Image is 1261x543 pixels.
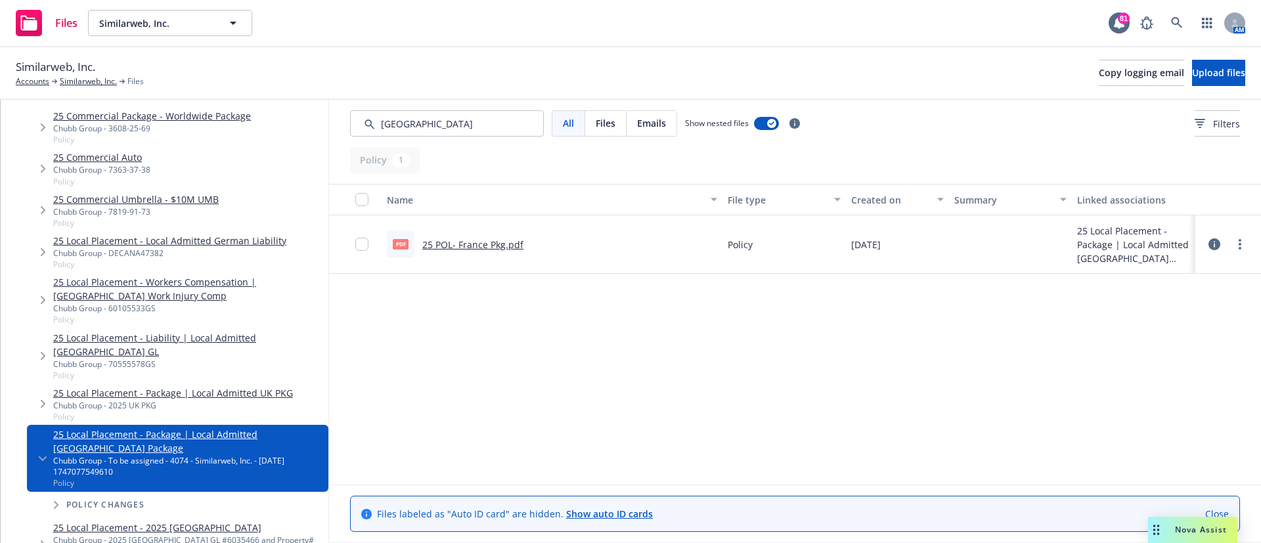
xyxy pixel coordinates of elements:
div: File type [728,193,826,207]
button: Summary [949,184,1073,215]
a: 25 POL- France Pkg.pdf [422,238,523,251]
span: Policy [53,370,323,381]
div: Drag to move [1148,517,1164,543]
span: Show nested files [685,118,749,129]
a: 25 Local Placement - Workers Compensation | [GEOGRAPHIC_DATA] Work Injury Comp [53,275,323,303]
div: Chubb Group - 60105533GS [53,303,323,314]
button: Copy logging email [1099,60,1184,86]
span: Upload files [1192,66,1245,79]
a: more [1232,236,1248,252]
button: Similarweb, Inc. [88,10,252,36]
span: [DATE] [851,238,881,251]
a: 25 Local Placement - Package | Local Admitted [GEOGRAPHIC_DATA] Package [53,427,323,455]
div: Summary [954,193,1053,207]
a: Search [1164,10,1190,36]
a: 25 Commercial Auto [53,150,150,164]
button: Upload files [1192,60,1245,86]
div: Chubb Group - 7819-91-73 [53,206,219,217]
a: 25 Local Placement - Local Admitted German Liability [53,234,286,248]
a: 25 Commercial Umbrella - $10M UMB [53,192,219,206]
span: Similarweb, Inc. [99,16,213,30]
input: Select all [355,193,368,206]
span: pdf [393,239,409,249]
span: Policy [53,217,219,228]
span: Filters [1195,117,1240,131]
span: Policy [53,134,251,145]
span: Nova Assist [1175,524,1227,535]
span: Copy logging email [1099,66,1184,79]
div: Chubb Group - To be assigned - 4074 - Similarweb, Inc. - [DATE] 1747077549610 [53,455,323,477]
input: Search by keyword... [350,110,544,137]
span: Policy [53,259,286,270]
a: Show auto ID cards [566,508,653,520]
button: Linked associations [1072,184,1195,215]
div: 25 Local Placement - Package | Local Admitted [GEOGRAPHIC_DATA] Package [1077,224,1190,265]
div: Chubb Group - DECANA47382 [53,248,286,259]
button: Created on [846,184,948,215]
a: Close [1205,507,1229,521]
span: Filters [1213,117,1240,131]
span: Similarweb, Inc. [16,58,95,76]
a: Report a Bug [1134,10,1160,36]
span: Policy [728,238,753,251]
input: Toggle Row Selected [355,238,368,251]
span: Policy [53,176,150,187]
span: All [563,116,574,130]
button: Nova Assist [1148,517,1237,543]
div: Chubb Group - 2025 UK PKG [53,400,293,411]
a: Switch app [1194,10,1220,36]
span: Files labeled as "Auto ID card" are hidden. [377,507,653,521]
a: 25 Local Placement - 2025 [GEOGRAPHIC_DATA] [53,521,323,534]
div: Name [387,193,703,207]
a: Similarweb, Inc. [60,76,117,87]
span: Policy [53,314,323,325]
a: 25 Local Placement - Liability | Local Admitted [GEOGRAPHIC_DATA] GL [53,331,323,358]
a: Files [11,5,83,41]
span: Emails [637,116,666,130]
span: Policy changes [66,501,144,509]
a: Accounts [16,76,49,87]
span: Files [127,76,144,87]
div: Created on [851,193,929,207]
div: Chubb Group - 70555578GS [53,358,323,370]
button: File type [722,184,846,215]
button: Filters [1195,110,1240,137]
a: 25 Local Placement - Package | Local Admitted UK PKG [53,386,293,400]
a: 25 Commercial Package - Worldwide Package [53,109,251,123]
div: Linked associations [1077,193,1190,207]
button: Name [382,184,722,215]
div: Chubb Group - 3608-25-69 [53,123,251,134]
span: Policy [53,477,323,489]
div: Chubb Group - 7363-37-38 [53,164,150,175]
span: Files [596,116,615,130]
span: Policy [53,411,293,422]
div: 81 [1118,12,1130,24]
span: Files [55,18,77,28]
